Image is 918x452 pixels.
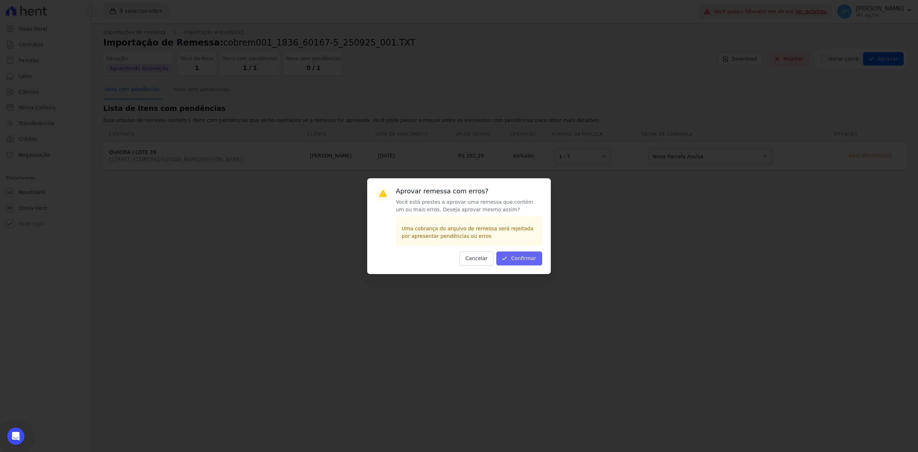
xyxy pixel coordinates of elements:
h3: Aprovar remessa com erros? [396,187,542,196]
button: Confirmar [496,251,542,265]
div: Open Intercom Messenger [7,428,24,445]
button: Cancelar [459,251,494,265]
p: Uma cobrança do arquivo de remessa será rejeitada por apresentar pendências ou erros [402,225,536,240]
p: Você está prestes a aprovar uma remessa que contém um ou mais erros. Deseja aprovar mesmo assim? [396,198,542,213]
